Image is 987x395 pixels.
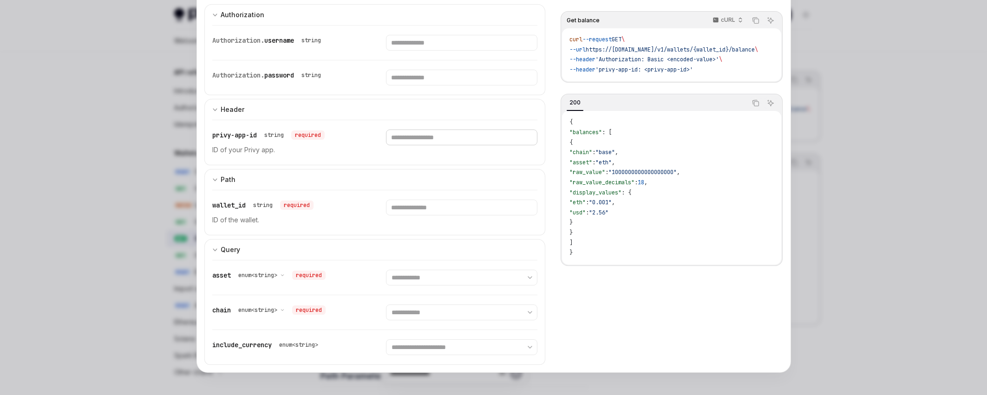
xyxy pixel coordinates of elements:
div: required [291,130,325,140]
span: "asset" [569,159,592,166]
p: cURL [721,16,735,24]
span: "raw_value_decimals" [569,179,634,186]
button: Expand input section [204,239,546,260]
button: Ask AI [765,14,777,26]
div: privy-app-id [212,130,325,141]
button: Expand input section [204,169,546,190]
span: Authorization. [212,71,264,79]
div: Authorization.username [212,35,325,46]
span: 'Authorization: Basic <encoded-value>' [595,56,719,63]
span: , [644,179,647,186]
span: --url [569,46,586,53]
div: wallet_id [212,200,314,211]
span: , [677,168,680,176]
span: } [569,229,573,236]
button: Expand input section [204,99,546,120]
span: curl [569,36,582,43]
button: enum<string> [238,305,285,315]
button: Copy the contents from the code block [750,97,762,109]
span: "chain" [569,149,592,156]
button: Ask AI [765,97,777,109]
span: enum<string> [238,306,277,314]
span: "eth" [595,159,612,166]
span: : [586,199,589,206]
span: 'privy-app-id: <privy-app-id>' [595,66,693,73]
span: username [264,36,294,45]
span: : [586,209,589,216]
div: Header [221,104,244,115]
div: Path [221,174,235,185]
span: \ [719,56,722,63]
span: "usd" [569,209,586,216]
input: Enter wallet_id [386,200,537,215]
span: { [569,139,573,146]
span: Get balance [567,17,600,24]
div: chain [212,304,326,316]
span: GET [612,36,621,43]
div: include_currency [212,339,322,350]
div: asset [212,270,326,281]
span: "balances" [569,129,602,136]
span: : [ [602,129,612,136]
button: cURL [707,13,747,28]
span: privy-app-id [212,131,257,139]
div: required [292,305,326,315]
span: https://[DOMAIN_NAME]/v1/wallets/{wallet_id}/balance [586,46,755,53]
span: 18 [638,179,644,186]
span: "display_values" [569,189,621,196]
span: Authorization. [212,36,264,45]
span: ] [569,239,573,246]
span: --request [582,36,612,43]
button: Copy the contents from the code block [750,14,762,26]
p: ID of the wallet. [212,214,364,226]
span: , [612,199,615,206]
select: Select asset [386,270,537,285]
input: Enter username [386,35,537,51]
span: "eth" [569,199,586,206]
span: password [264,71,294,79]
span: } [569,219,573,226]
input: Enter privy-app-id [386,130,537,145]
div: Authorization.password [212,70,325,81]
span: : [634,179,638,186]
span: { [569,118,573,126]
span: --header [569,56,595,63]
span: \ [755,46,758,53]
span: : [592,159,595,166]
div: Query [221,244,240,255]
span: "base" [595,149,615,156]
div: required [292,271,326,280]
button: Expand input section [204,4,546,25]
span: , [612,159,615,166]
span: "raw_value" [569,168,605,176]
div: Authorization [221,9,264,20]
span: } [569,249,573,256]
div: required [280,201,314,210]
span: enum<string> [238,272,277,279]
span: "2.56" [589,209,608,216]
select: Select chain [386,304,537,320]
span: "1000000000000000000" [608,168,677,176]
div: 200 [567,97,583,108]
span: "0.001" [589,199,612,206]
button: enum<string> [238,271,285,280]
span: asset [212,271,231,279]
span: \ [621,36,625,43]
p: ID of your Privy app. [212,144,364,155]
span: , [615,149,618,156]
span: wallet_id [212,201,246,209]
span: include_currency [212,341,272,349]
span: --header [569,66,595,73]
span: chain [212,306,231,314]
span: : [605,168,608,176]
span: : [592,149,595,156]
input: Enter password [386,70,537,85]
select: Select include_currency [386,339,537,355]
span: : { [621,189,631,196]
